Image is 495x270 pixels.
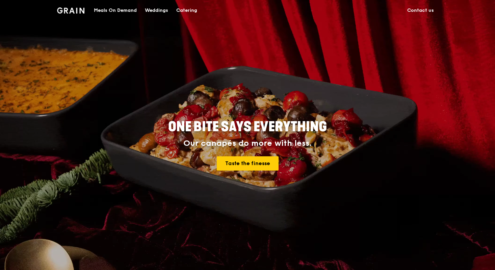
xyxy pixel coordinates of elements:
[176,0,197,21] div: Catering
[172,0,201,21] a: Catering
[141,0,172,21] a: Weddings
[94,0,137,21] div: Meals On Demand
[217,156,279,171] a: Taste the finesse
[57,7,84,14] img: Grain
[126,139,369,148] div: Our canapés do more with less.
[403,0,438,21] a: Contact us
[145,0,168,21] div: Weddings
[168,119,327,135] span: ONE BITE SAYS EVERYTHING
